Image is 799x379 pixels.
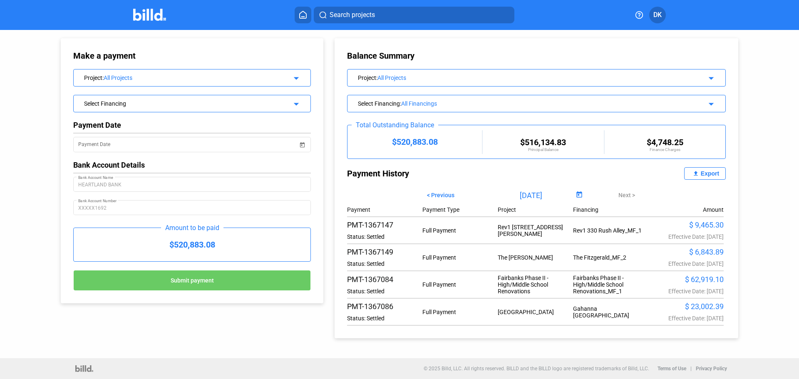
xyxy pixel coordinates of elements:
[498,275,573,295] div: Fairbanks Phase II - High/Middle School Renovations
[573,305,648,319] div: Gahanna [GEOGRAPHIC_DATA]
[377,74,679,81] div: All Projects
[358,99,679,107] div: Select Financing
[573,227,648,234] div: Rev1 330 Rush Alley_MF_1
[347,233,422,240] div: Status: Settled
[347,248,422,256] div: PMT-1367149
[352,121,438,129] div: Total Outstanding Balance
[347,315,422,322] div: Status: Settled
[658,366,686,372] b: Terms of Use
[498,224,573,237] div: Rev1 [STREET_ADDRESS][PERSON_NAME]
[73,161,311,169] div: Bank Account Details
[573,275,648,295] div: Fairbanks Phase II - High/Middle School Renovations_MF_1
[102,74,104,81] span: :
[358,73,679,81] div: Project
[422,281,498,288] div: Full Payment
[703,206,724,213] div: Amount
[73,121,311,129] div: Payment Date
[691,168,701,178] mat-icon: file_upload
[648,288,724,295] div: Effective Date: [DATE]
[171,277,214,284] span: Submit payment
[347,137,482,147] div: $520,883.08
[330,10,375,20] span: Search projects
[401,100,679,107] div: All Financings
[684,167,726,180] button: Export
[612,188,641,202] button: Next >
[298,136,306,144] button: Open calendar
[648,315,724,322] div: Effective Date: [DATE]
[347,275,422,284] div: PMT-1367084
[84,73,278,81] div: Project
[648,248,724,256] div: $ 6,843.89
[605,137,725,147] div: $4,748.25
[696,366,727,372] b: Privacy Policy
[347,288,422,295] div: Status: Settled
[648,233,724,240] div: Effective Date: [DATE]
[75,365,93,372] img: logo
[422,309,498,315] div: Full Payment
[483,147,603,152] div: Principal Balance
[347,302,422,311] div: PMT-1367086
[347,206,422,213] div: Payment
[422,206,498,213] div: Payment Type
[648,302,724,311] div: $ 23,002.39
[649,7,666,23] button: DK
[400,100,401,107] span: :
[483,137,603,147] div: $516,134.83
[701,170,719,177] div: Export
[314,7,514,23] button: Search projects
[648,260,724,267] div: Effective Date: [DATE]
[648,220,724,229] div: $ 9,465.30
[605,147,725,152] div: Finance Charges
[498,309,573,315] div: [GEOGRAPHIC_DATA]
[290,72,300,82] mat-icon: arrow_drop_down
[73,270,311,291] button: Submit payment
[161,224,223,232] div: Amount to be paid
[347,260,422,267] div: Status: Settled
[653,10,662,20] span: DK
[376,74,377,81] span: :
[690,366,692,372] p: |
[73,51,216,61] div: Make a payment
[705,72,715,82] mat-icon: arrow_drop_down
[618,192,635,198] span: Next >
[705,98,715,108] mat-icon: arrow_drop_down
[573,254,648,261] div: The Fitzgerald_MF_2
[427,192,454,198] span: < Previous
[84,99,278,107] div: Select Financing
[573,206,648,213] div: Financing
[421,188,461,202] button: < Previous
[347,51,726,61] div: Balance Summary
[498,254,573,261] div: The [PERSON_NAME]
[74,228,310,261] div: $520,883.08
[422,227,498,234] div: Full Payment
[290,98,300,108] mat-icon: arrow_drop_down
[573,190,585,201] button: Open calendar
[347,167,536,180] div: Payment History
[648,275,724,284] div: $ 62,919.10
[347,220,422,229] div: PMT-1367147
[498,206,573,213] div: Project
[422,254,498,261] div: Full Payment
[424,366,649,372] p: © 2025 Billd, LLC. All rights reserved. BILLD and the BILLD logo are registered trademarks of Bil...
[133,9,166,21] img: Billd Company Logo
[104,74,278,81] div: All Projects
